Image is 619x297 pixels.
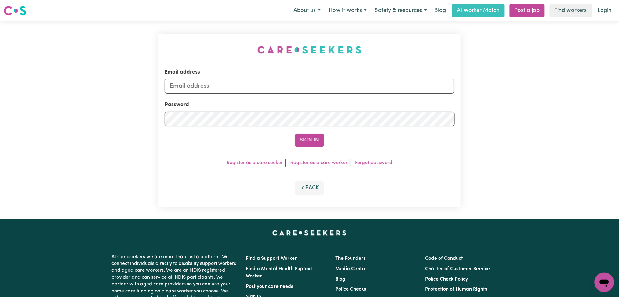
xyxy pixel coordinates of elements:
[594,4,615,17] a: Login
[289,4,325,17] button: About us
[295,181,324,195] button: Back
[336,266,367,271] a: Media Centre
[425,277,468,282] a: Police Check Policy
[165,68,200,76] label: Email address
[425,256,463,261] a: Code of Conduct
[355,160,392,165] a: Forgot password
[336,256,366,261] a: The Founders
[425,266,490,271] a: Charter of Customer Service
[165,79,455,94] input: Email address
[295,134,324,147] button: Sign In
[425,287,487,292] a: Protection of Human Rights
[550,4,592,17] a: Find workers
[510,4,545,17] a: Post a job
[431,4,450,17] a: Blog
[4,4,26,18] a: Careseekers logo
[165,101,189,109] label: Password
[336,287,366,292] a: Police Checks
[246,256,297,261] a: Find a Support Worker
[290,160,348,165] a: Register as a care worker
[246,284,293,289] a: Post your care needs
[272,230,347,235] a: Careseekers home page
[371,4,431,17] button: Safety & resources
[325,4,371,17] button: How it works
[336,277,346,282] a: Blog
[452,4,505,17] a: AI Worker Match
[246,266,313,279] a: Find a Mental Health Support Worker
[595,273,614,292] iframe: Button to launch messaging window
[4,5,26,16] img: Careseekers logo
[227,160,283,165] a: Register as a care seeker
